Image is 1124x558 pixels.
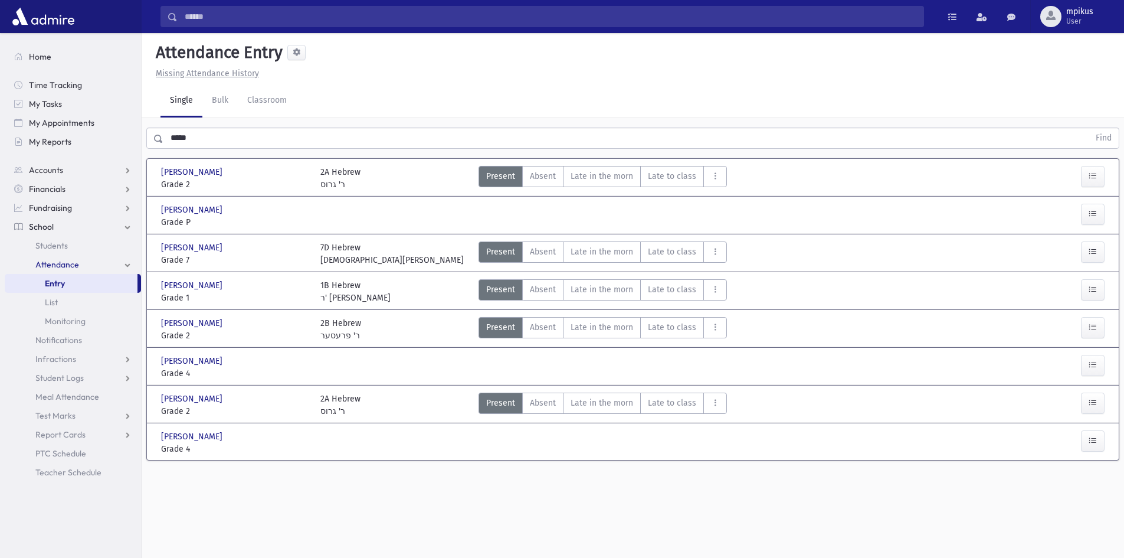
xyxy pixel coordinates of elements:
a: Report Cards [5,425,141,444]
a: Meal Attendance [5,387,141,406]
a: Teacher Schedule [5,463,141,482]
span: [PERSON_NAME] [161,204,225,216]
span: [PERSON_NAME] [161,430,225,443]
span: Present [486,246,515,258]
span: Late in the morn [571,170,633,182]
a: Attendance [5,255,141,274]
span: Monitoring [45,316,86,327]
span: Late in the morn [571,246,633,258]
span: Grade 2 [161,405,309,417]
span: My Reports [29,136,71,147]
span: Grade 2 [161,178,309,191]
span: Test Marks [35,410,76,421]
span: School [29,221,54,232]
span: mpikus [1066,7,1093,17]
span: Student Logs [35,373,84,383]
a: Accounts [5,161,141,180]
span: Absent [530,283,556,296]
input: Search [178,6,923,27]
div: 2A Hebrew ר' גרוס [320,393,361,417]
div: 2A Hebrew ר' גרוס [320,166,361,191]
span: Late to class [648,397,696,409]
a: My Reports [5,132,141,151]
a: Time Tracking [5,76,141,94]
a: Bulk [202,84,238,118]
span: Late to class [648,321,696,334]
a: Entry [5,274,137,293]
div: AttTypes [479,279,727,304]
div: AttTypes [479,166,727,191]
a: Financials [5,180,141,198]
span: Present [486,321,515,334]
span: Present [486,283,515,296]
span: My Appointments [29,118,94,128]
div: 1B Hebrew ר' [PERSON_NAME] [320,279,391,304]
a: School [5,217,141,236]
span: Grade 1 [161,292,309,304]
span: Attendance [35,259,79,270]
span: Students [35,240,68,251]
span: Meal Attendance [35,391,99,402]
span: User [1066,17,1093,26]
h5: Attendance Entry [151,43,283,63]
span: Present [486,397,515,409]
a: Students [5,236,141,255]
div: AttTypes [479,242,727,266]
span: Infractions [35,354,76,364]
span: Teacher Schedule [35,467,101,478]
span: [PERSON_NAME] [161,166,225,178]
span: Home [29,51,51,62]
a: Notifications [5,331,141,350]
span: Late in the morn [571,397,633,409]
span: Absent [530,397,556,409]
span: Grade 2 [161,329,309,342]
a: Missing Attendance History [151,68,259,79]
a: Student Logs [5,368,141,387]
span: Entry [45,278,65,289]
span: Notifications [35,335,82,345]
a: Fundraising [5,198,141,217]
span: Grade P [161,216,309,229]
span: Fundraising [29,203,72,213]
span: [PERSON_NAME] [161,279,225,292]
a: Monitoring [5,312,141,331]
span: Grade 4 [161,367,309,380]
span: [PERSON_NAME] [161,393,225,405]
span: List [45,297,58,308]
span: Accounts [29,165,63,175]
span: Late in the morn [571,321,633,334]
span: Late to class [648,283,696,296]
span: [PERSON_NAME] [161,242,225,254]
a: Infractions [5,350,141,368]
a: My Tasks [5,94,141,113]
div: 2B Hebrew ר' פרעסער [320,317,361,342]
a: PTC Schedule [5,444,141,463]
a: My Appointments [5,113,141,132]
u: Missing Attendance History [156,68,259,79]
span: PTC Schedule [35,448,86,459]
img: AdmirePro [9,5,77,28]
div: AttTypes [479,393,727,417]
span: [PERSON_NAME] [161,317,225,329]
span: Financials [29,184,65,194]
span: Report Cards [35,429,86,440]
span: Grade 7 [161,254,309,266]
button: Find [1089,128,1119,148]
span: Late to class [648,170,696,182]
span: Absent [530,321,556,334]
span: Time Tracking [29,80,82,90]
div: AttTypes [479,317,727,342]
span: Absent [530,170,556,182]
a: Test Marks [5,406,141,425]
span: My Tasks [29,99,62,109]
a: Classroom [238,84,296,118]
span: Grade 4 [161,443,309,455]
a: Home [5,47,141,66]
span: Absent [530,246,556,258]
span: [PERSON_NAME] [161,355,225,367]
a: List [5,293,141,312]
a: Single [160,84,202,118]
span: Present [486,170,515,182]
span: Late to class [648,246,696,258]
span: Late in the morn [571,283,633,296]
